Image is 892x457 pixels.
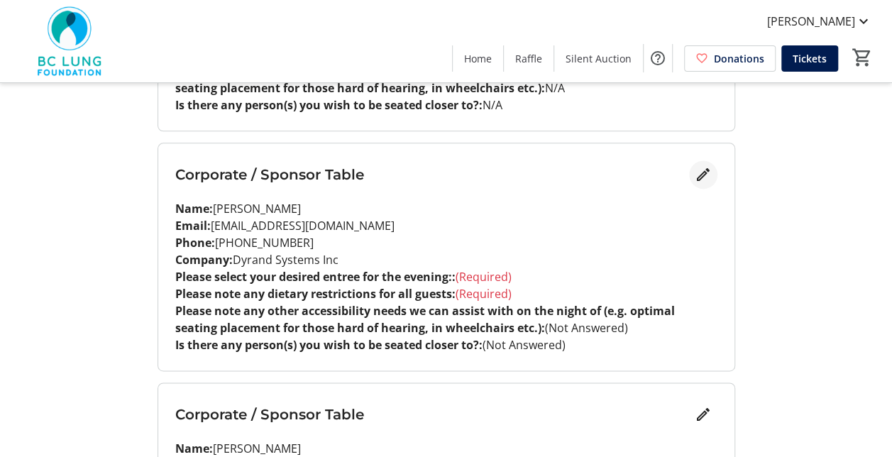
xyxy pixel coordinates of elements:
[175,269,456,285] strong: Please select your desired entree for the evening::
[684,45,776,72] a: Donations
[689,160,717,189] button: Edit
[453,45,503,72] a: Home
[566,51,632,66] span: Silent Auction
[175,441,213,456] strong: Name:
[464,51,492,66] span: Home
[545,320,628,336] span: (Not Answered)
[175,235,215,250] strong: Phone:
[175,234,717,251] p: [PHONE_NUMBER]
[175,440,717,457] p: [PERSON_NAME]
[175,251,717,268] p: Dyrand Systems Inc
[689,400,717,429] button: Edit
[175,218,211,233] strong: Email:
[175,404,689,425] h3: Corporate / Sponsor Table
[767,13,855,30] span: [PERSON_NAME]
[456,286,512,302] span: (Required)
[456,269,512,285] span: (Required)
[9,6,135,77] img: BC Lung Foundation's Logo
[175,164,689,185] h3: Corporate / Sponsor Table
[175,252,233,268] strong: Company:
[483,337,566,353] span: (Not Answered)
[175,200,717,217] p: [PERSON_NAME]
[781,45,838,72] a: Tickets
[175,303,675,336] strong: Please note any other accessibility needs we can assist with on the night of (e.g. optimal seatin...
[793,51,827,66] span: Tickets
[504,45,554,72] a: Raffle
[515,51,542,66] span: Raffle
[714,51,764,66] span: Donations
[175,217,717,234] p: [EMAIL_ADDRESS][DOMAIN_NAME]
[175,201,213,216] strong: Name:
[175,337,483,353] strong: Is there any person(s) you wish to be seated closer to?:
[849,45,875,70] button: Cart
[175,97,483,113] strong: Is there any person(s) you wish to be seated closer to?:
[175,286,456,302] strong: Please note any dietary restrictions for all guests:
[756,10,883,33] button: [PERSON_NAME]
[175,97,717,114] p: N/A
[554,45,643,72] a: Silent Auction
[644,44,672,72] button: Help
